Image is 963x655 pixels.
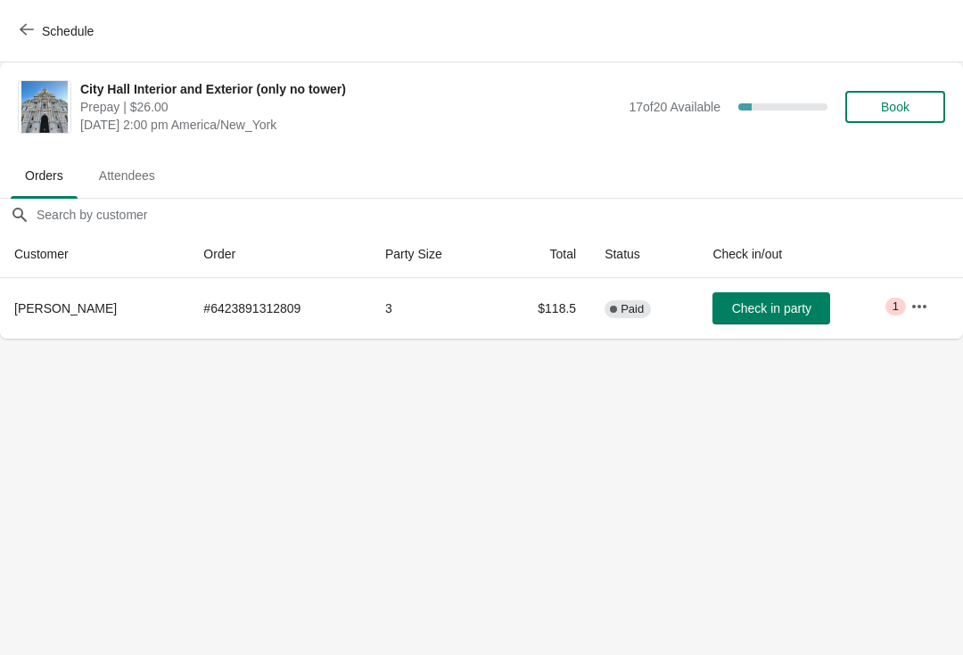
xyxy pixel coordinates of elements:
span: 17 of 20 Available [629,100,720,114]
span: Prepay | $26.00 [80,98,620,116]
span: Book [881,100,909,114]
td: # 6423891312809 [189,278,371,339]
span: [DATE] 2:00 pm America/New_York [80,116,620,134]
span: City Hall Interior and Exterior (only no tower) [80,80,620,98]
span: Paid [621,302,644,316]
button: Check in party [712,292,830,324]
span: [PERSON_NAME] [14,301,117,315]
td: 3 [371,278,494,339]
button: Schedule [9,15,108,47]
span: 1 [893,299,899,314]
th: Total [494,231,590,278]
span: Check in party [732,301,811,315]
td: $118.5 [494,278,590,339]
th: Status [590,231,698,278]
th: Check in/out [698,231,896,278]
th: Order [189,231,371,278]
img: City Hall Interior and Exterior (only no tower) [21,81,69,133]
span: Schedule [42,24,94,38]
input: Search by customer [36,199,963,231]
button: Book [845,91,945,123]
th: Party Size [371,231,494,278]
span: Attendees [85,160,169,192]
span: Orders [11,160,78,192]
